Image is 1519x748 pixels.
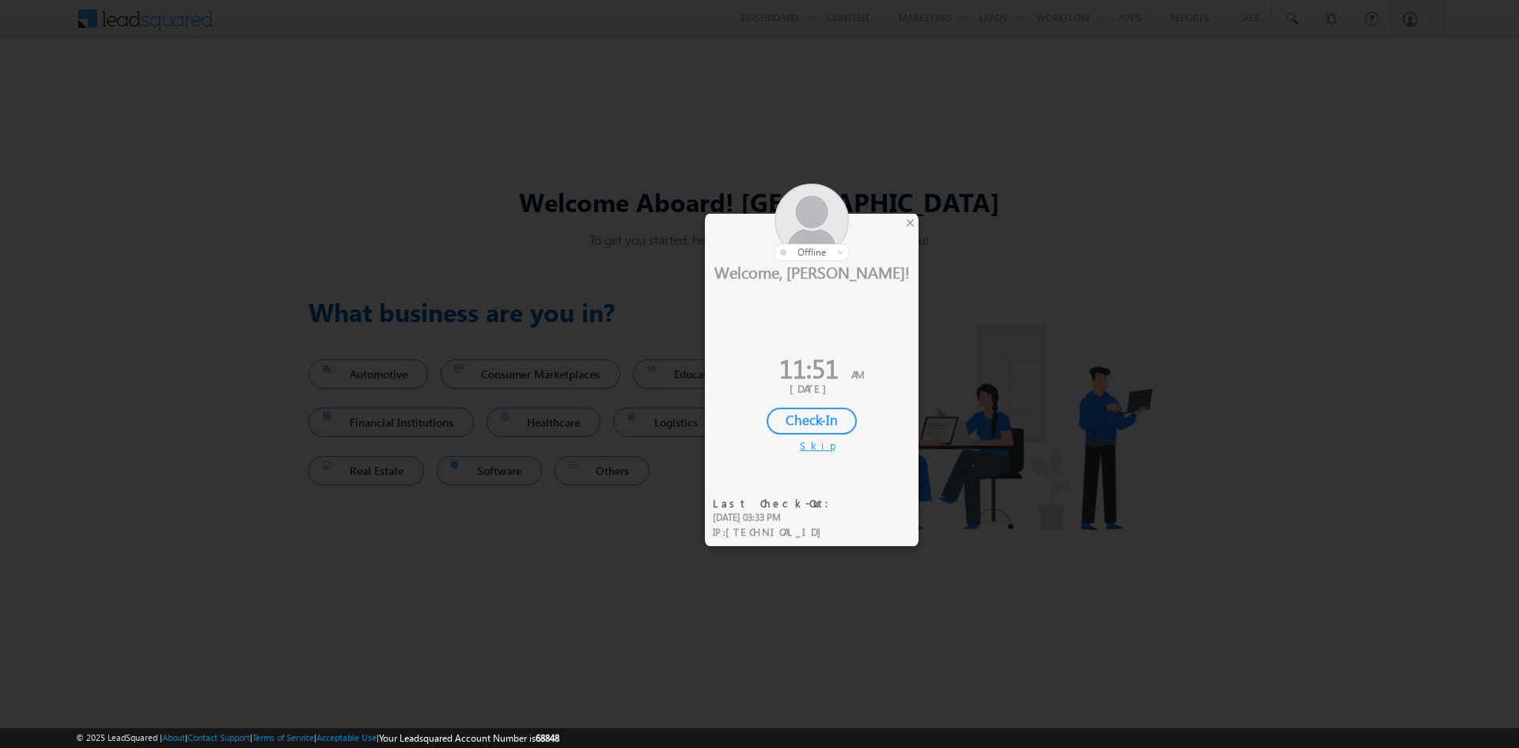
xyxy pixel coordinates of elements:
div: Last Check-Out: [713,496,839,511]
a: Acceptable Use [316,732,377,742]
span: [TECHNICAL_ID] [725,525,829,538]
a: Contact Support [188,732,250,742]
div: Welcome, [PERSON_NAME]! [705,261,919,282]
div: Check-In [767,408,857,435]
span: Your Leadsquared Account Number is [379,732,559,744]
a: About [162,732,185,742]
span: AM [851,367,864,381]
span: 68848 [536,732,559,744]
div: [DATE] [717,382,907,396]
div: × [902,214,919,231]
a: Terms of Service [252,732,314,742]
span: © 2025 LeadSquared | | | | | [76,731,559,746]
span: 11:51 [779,350,839,385]
div: Skip [800,439,824,453]
div: IP : [713,525,839,540]
span: offline [797,246,826,258]
div: [DATE] 03:33 PM [713,511,839,525]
